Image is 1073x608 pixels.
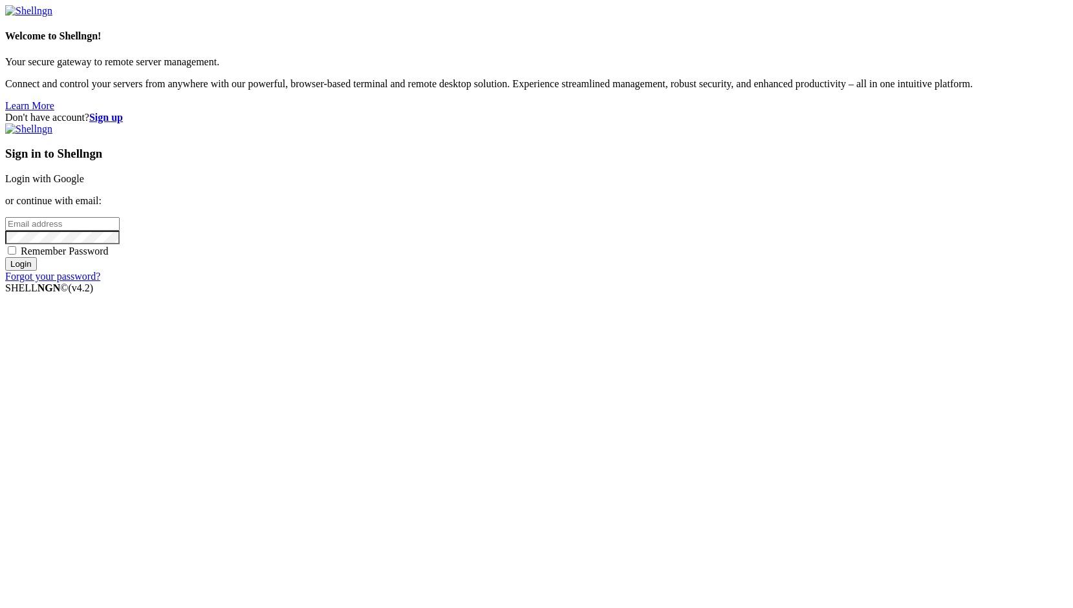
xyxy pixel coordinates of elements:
[5,56,1068,68] p: Your secure gateway to remote server management.
[5,5,52,17] img: Shellngn
[5,271,100,282] a: Forgot your password?
[89,112,123,123] a: Sign up
[5,112,1068,123] div: Don't have account?
[38,282,61,293] b: NGN
[5,282,93,293] span: SHELL ©
[21,246,109,257] span: Remember Password
[5,147,1068,161] h3: Sign in to Shellngn
[5,123,52,135] img: Shellngn
[5,173,84,184] a: Login with Google
[69,282,94,293] span: 4.2.0
[5,257,37,271] input: Login
[5,30,1068,42] h4: Welcome to Shellngn!
[5,217,120,231] input: Email address
[8,246,16,255] input: Remember Password
[5,100,54,111] a: Learn More
[5,195,1068,207] p: or continue with email:
[5,78,1068,90] p: Connect and control your servers from anywhere with our powerful, browser-based terminal and remo...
